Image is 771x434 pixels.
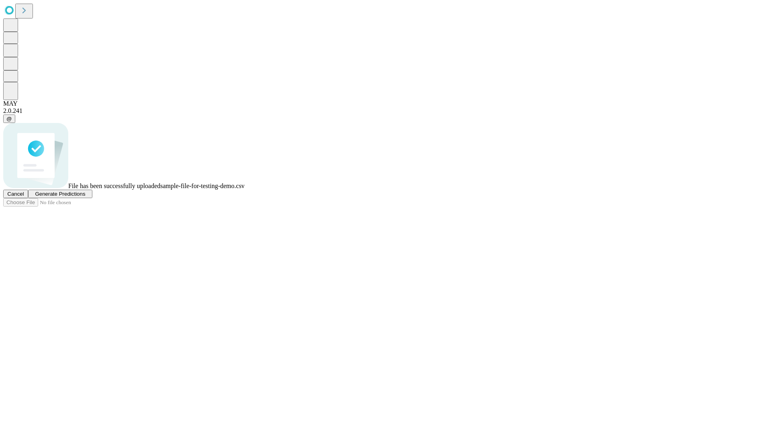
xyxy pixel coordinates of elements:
span: @ [6,116,12,122]
button: @ [3,115,15,123]
span: Cancel [7,191,24,197]
div: MAY [3,100,768,107]
div: 2.0.241 [3,107,768,115]
span: Generate Predictions [35,191,85,197]
span: sample-file-for-testing-demo.csv [160,182,245,189]
button: Cancel [3,190,28,198]
button: Generate Predictions [28,190,92,198]
span: File has been successfully uploaded [68,182,160,189]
